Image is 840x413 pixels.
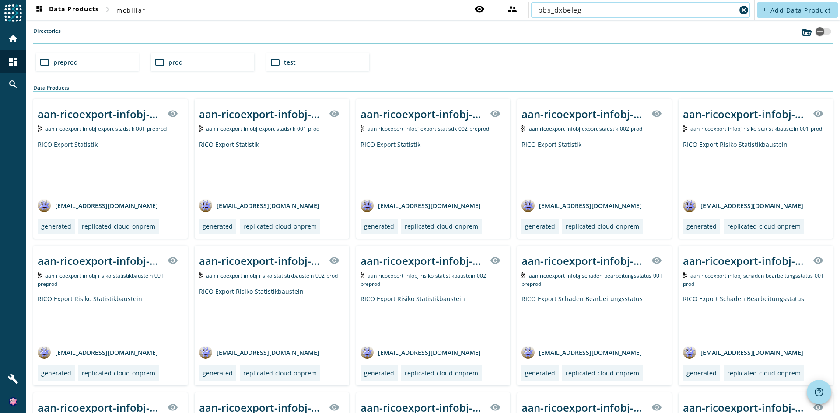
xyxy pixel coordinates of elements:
div: aan-ricoexport-infobj-schaden-bearbeitungsstatus-001-_stage_ [683,253,808,268]
img: Kafka Topic: aan-ricoexport-infobj-risiko-statistikbaustein-002-preprod [360,272,364,278]
mat-icon: visibility [651,255,662,266]
button: Add Data Product [757,2,838,18]
div: generated [686,369,717,377]
mat-icon: folder_open [154,57,165,67]
span: Kafka Topic: aan-ricoexport-infobj-schaden-bearbeitungsstatus-001-prod [683,272,826,288]
div: RICO Export Statistik [38,140,183,192]
div: [EMAIL_ADDRESS][DOMAIN_NAME] [199,346,319,359]
div: [EMAIL_ADDRESS][DOMAIN_NAME] [683,199,803,212]
div: [EMAIL_ADDRESS][DOMAIN_NAME] [199,199,319,212]
mat-icon: cancel [738,5,749,15]
div: aan-ricoexport-infobj-schaden-bearbeitungsstatus-001-_stage_ [521,253,646,268]
img: Kafka Topic: aan-ricoexport-infobj-schaden-bearbeitungsstatus-001-preprod [521,272,525,278]
mat-icon: folder_open [270,57,280,67]
mat-icon: visibility [168,402,178,413]
div: generated [203,369,233,377]
span: Kafka Topic: aan-ricoexport-infobj-risiko-statistikbaustein-002-prod [206,272,338,279]
div: RICO Export Statistik [199,140,345,192]
img: Kafka Topic: aan-ricoexport-infobj-export-statistik-001-prod [199,125,203,132]
mat-icon: build [8,374,18,384]
mat-icon: chevron_right [102,4,113,15]
div: RICO Export Risiko Statistikbaustein [38,295,183,339]
div: Data Products [33,84,833,92]
div: generated [203,222,233,230]
mat-icon: visibility [490,108,500,119]
img: Kafka Topic: aan-ricoexport-infobj-risiko-statistikbaustein-001-prod [683,125,687,132]
div: replicated-cloud-onprem [405,222,478,230]
mat-icon: visibility [490,402,500,413]
span: Kafka Topic: aan-ricoexport-infobj-risiko-statistikbaustein-002-preprod [360,272,488,288]
div: replicated-cloud-onprem [405,369,478,377]
div: aan-ricoexport-infobj-export-statistik-002-_stage_ [521,107,646,121]
mat-icon: help_outline [814,387,824,397]
div: [EMAIL_ADDRESS][DOMAIN_NAME] [360,346,481,359]
img: 6ded2d8033a116437f82dea164308668 [9,397,17,406]
img: avatar [683,199,696,212]
mat-icon: visibility [329,402,339,413]
button: mobiliar [113,2,149,18]
span: preprod [53,58,78,66]
span: Kafka Topic: aan-ricoexport-infobj-export-statistik-001-preprod [45,125,167,132]
div: replicated-cloud-onprem [566,369,639,377]
span: Kafka Topic: aan-ricoexport-infobj-export-statistik-002-prod [529,125,642,132]
mat-icon: visibility [168,108,178,119]
mat-icon: visibility [651,108,662,119]
span: Kafka Topic: aan-ricoexport-infobj-risiko-statistikbaustein-001-preprod [38,272,165,288]
input: Search (% or * for wildcards) [538,5,736,15]
img: avatar [360,199,374,212]
mat-icon: visibility [813,108,823,119]
div: generated [364,369,394,377]
img: avatar [199,346,212,359]
button: Data Products [31,2,102,18]
div: RICO Export Statistik [521,140,667,192]
span: test [284,58,296,66]
img: Kafka Topic: aan-ricoexport-infobj-schaden-bearbeitungsstatus-001-prod [683,272,687,278]
span: Kafka Topic: aan-ricoexport-infobj-risiko-statistikbaustein-001-prod [690,125,822,132]
img: avatar [521,199,535,212]
div: aan-ricoexport-infobj-risiko-statistikbaustein-001-_stage_ [38,253,162,268]
label: Directories [33,27,61,43]
mat-icon: visibility [329,255,339,266]
div: replicated-cloud-onprem [82,222,155,230]
mat-icon: folder_open [39,57,50,67]
img: avatar [683,346,696,359]
span: Kafka Topic: aan-ricoexport-infobj-export-statistik-001-prod [206,125,319,132]
div: [EMAIL_ADDRESS][DOMAIN_NAME] [360,199,481,212]
div: generated [686,222,717,230]
mat-icon: visibility [490,255,500,266]
img: Kafka Topic: aan-ricoexport-infobj-export-statistik-001-preprod [38,125,42,132]
mat-icon: visibility [329,108,339,119]
div: aan-ricoexport-infobj-export-statistik-001-_stage_ [199,107,324,121]
img: Kafka Topic: aan-ricoexport-infobj-risiko-statistikbaustein-002-prod [199,272,203,278]
div: replicated-cloud-onprem [566,222,639,230]
mat-icon: visibility [813,402,823,413]
div: generated [41,369,71,377]
span: prod [168,58,183,66]
mat-icon: home [8,34,18,44]
div: [EMAIL_ADDRESS][DOMAIN_NAME] [38,199,158,212]
img: avatar [360,346,374,359]
mat-icon: visibility [168,255,178,266]
div: [EMAIL_ADDRESS][DOMAIN_NAME] [521,199,642,212]
div: replicated-cloud-onprem [243,369,317,377]
span: mobiliar [116,6,145,14]
div: replicated-cloud-onprem [82,369,155,377]
mat-icon: add [762,7,767,12]
div: aan-ricoexport-infobj-risiko-statistikbaustein-002-_stage_ [360,253,485,268]
div: replicated-cloud-onprem [727,222,801,230]
div: generated [525,222,555,230]
div: RICO Export Schaden Bearbeitungsstatus [683,295,829,339]
img: avatar [199,199,212,212]
mat-icon: visibility [474,4,485,14]
span: Data Products [34,5,99,15]
div: RICO Export Risiko Statistikbaustein [360,295,506,339]
img: avatar [38,199,51,212]
img: Kafka Topic: aan-ricoexport-infobj-risiko-statistikbaustein-001-preprod [38,272,42,278]
button: Clear [738,4,750,16]
div: RICO Export Risiko Statistikbaustein [199,287,345,339]
img: spoud-logo.svg [4,4,22,22]
div: generated [364,222,394,230]
div: aan-ricoexport-infobj-risiko-statistikbaustein-001-_stage_ [683,107,808,121]
mat-icon: visibility [813,255,823,266]
div: aan-ricoexport-infobj-export-statistik-002-_stage_ [360,107,485,121]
